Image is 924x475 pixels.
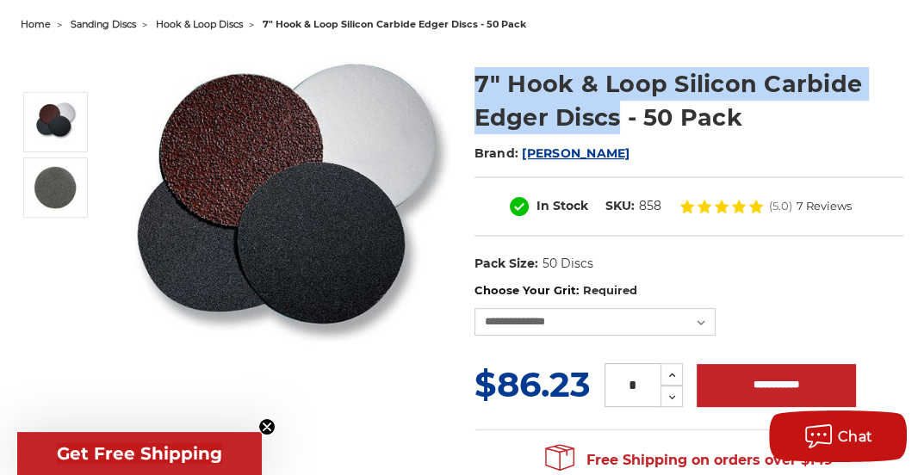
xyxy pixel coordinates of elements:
span: 7" hook & loop silicon carbide edger discs - 50 pack [263,18,526,30]
dd: 50 Discs [542,255,592,273]
a: hook & loop discs [156,18,243,30]
span: (5.0) [769,200,792,212]
dt: SKU: [605,197,635,215]
span: 7 Reviews [797,200,852,212]
img: Silicon Carbide 7" Hook & Loop Edger Discs [115,49,450,380]
div: Get Free ShippingClose teaser [17,432,262,475]
span: Chat [838,429,873,445]
h1: 7" Hook & Loop Silicon Carbide Edger Discs - 50 Pack [474,67,904,134]
small: Required [582,283,636,297]
button: Close teaser [258,418,276,435]
img: 7" Hook & Loop Silicon Carbide Edger Discs [34,166,77,209]
span: Get Free Shipping [57,443,222,464]
dt: Pack Size: [474,255,538,273]
a: home [21,18,51,30]
span: In Stock [536,198,588,213]
span: $86.23 [474,363,591,405]
span: Brand: [474,145,519,161]
a: [PERSON_NAME] [522,145,629,161]
label: Choose Your Grit: [474,282,904,299]
a: sanding discs [71,18,136,30]
button: Chat [769,410,907,462]
dd: 858 [639,197,661,215]
img: Silicon Carbide 7" Hook & Loop Edger Discs [34,101,77,144]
